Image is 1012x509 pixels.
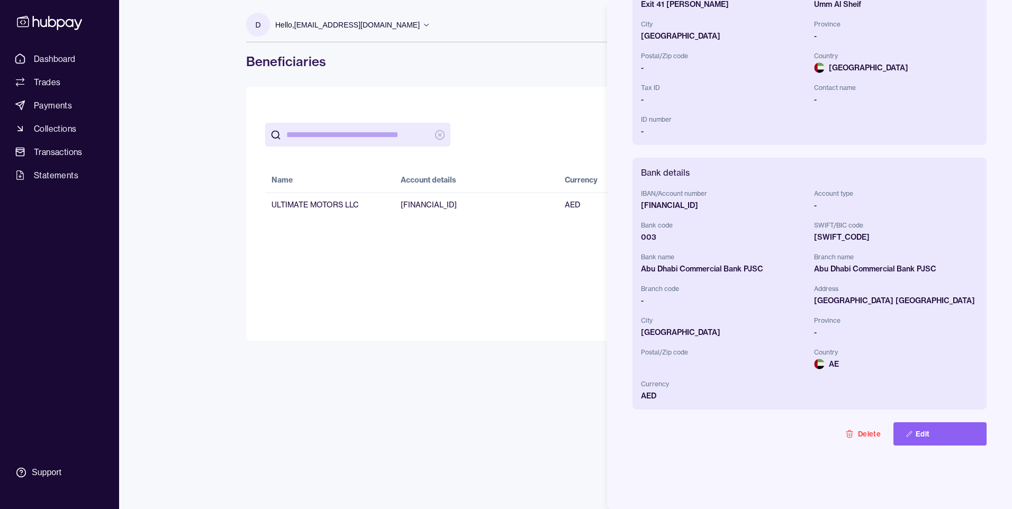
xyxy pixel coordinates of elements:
div: [SWIFT_CODE] [814,232,978,242]
span: Postal/Zip code [641,346,805,359]
div: - [814,200,978,211]
div: - [641,94,805,105]
div: Abu Dhabi Commercial Bank PJSC [814,263,978,274]
span: Branch code [641,283,805,295]
span: City [641,18,805,31]
div: [GEOGRAPHIC_DATA] [GEOGRAPHIC_DATA] [814,295,978,306]
span: [GEOGRAPHIC_DATA] [814,62,978,73]
div: AED [641,390,805,401]
div: - [814,31,978,41]
button: Edit [893,422,987,446]
button: Delete [833,422,893,446]
div: - [641,126,805,137]
span: Country [814,346,978,359]
span: Address [814,283,978,295]
span: Account type [814,187,978,200]
span: IBAN/Account number [641,187,805,200]
span: Contact name [814,81,978,94]
div: [FINANCIAL_ID] [641,200,805,211]
div: [GEOGRAPHIC_DATA] [641,327,805,338]
span: Currency [641,378,805,390]
div: [GEOGRAPHIC_DATA] [641,31,805,41]
span: Bank name [641,251,805,263]
span: AE [814,359,978,369]
span: Branch name [814,251,978,263]
span: Country [814,50,978,62]
span: SWIFT/BIC code [814,219,978,232]
div: - [814,327,978,338]
span: Postal/Zip code [641,50,805,62]
div: - [641,295,805,306]
div: - [641,62,805,73]
h2: Bank details [641,166,978,179]
span: Province [814,314,978,327]
div: - [814,94,978,105]
div: 003 [641,232,805,242]
span: ID number [641,113,805,126]
span: Province [814,18,978,31]
span: City [641,314,805,327]
span: Tax ID [641,81,805,94]
div: Abu Dhabi Commercial Bank PJSC [641,263,805,274]
span: Bank code [641,219,805,232]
